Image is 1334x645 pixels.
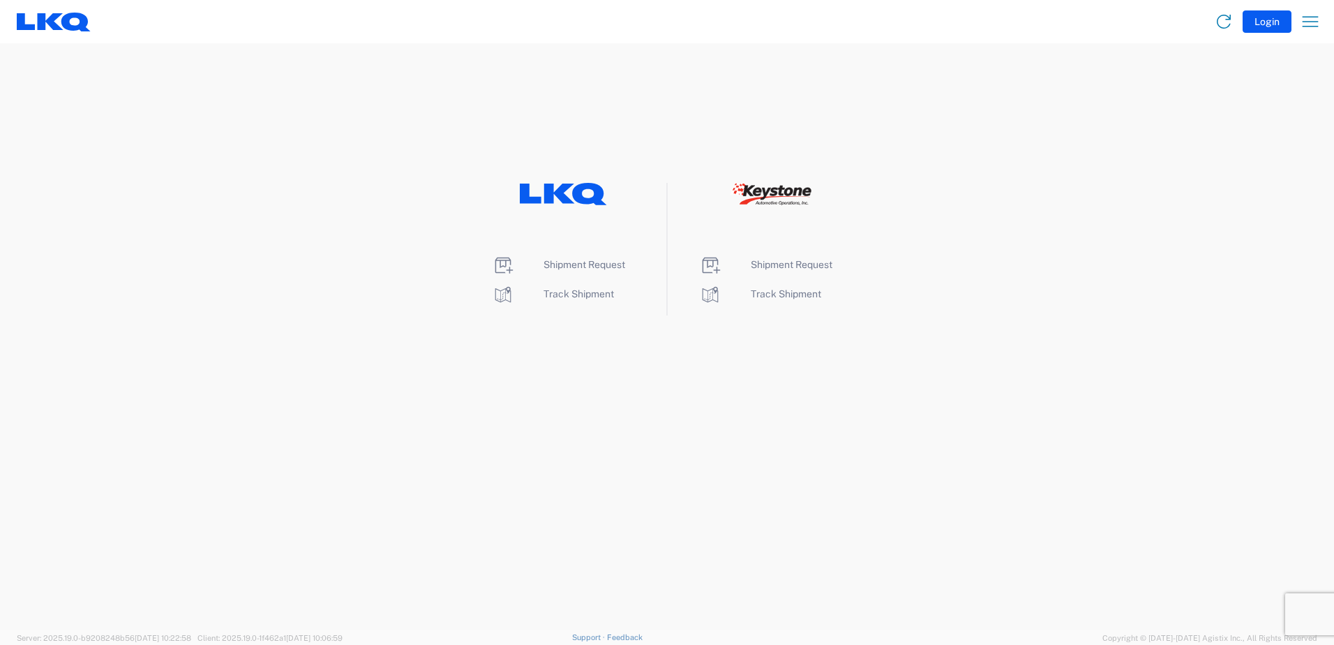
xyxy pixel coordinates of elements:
a: Feedback [607,633,643,642]
span: Copyright © [DATE]-[DATE] Agistix Inc., All Rights Reserved [1102,632,1317,644]
a: Shipment Request [492,259,625,270]
span: Shipment Request [751,259,832,270]
span: [DATE] 10:06:59 [286,634,343,642]
span: Server: 2025.19.0-b9208248b56 [17,634,191,642]
button: Login [1243,10,1291,33]
span: Track Shipment [751,288,821,299]
a: Track Shipment [492,288,614,299]
span: Client: 2025.19.0-1f462a1 [197,634,343,642]
span: Shipment Request [544,259,625,270]
a: Track Shipment [699,288,821,299]
a: Support [572,633,607,642]
span: [DATE] 10:22:58 [135,634,191,642]
a: Shipment Request [699,259,832,270]
span: Track Shipment [544,288,614,299]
